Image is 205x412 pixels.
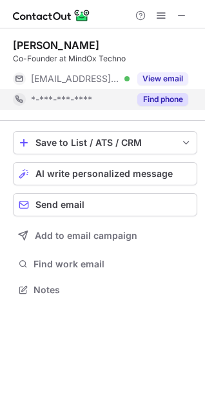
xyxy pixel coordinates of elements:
img: ContactOut v5.3.10 [13,8,90,23]
button: Find work email [13,255,197,273]
div: [PERSON_NAME] [13,39,99,52]
span: Send email [35,200,84,210]
button: AI write personalized message [13,162,197,185]
div: Save to List / ATS / CRM [35,138,175,148]
button: save-profile-one-click [13,131,197,154]
button: Add to email campaign [13,224,197,247]
button: Notes [13,281,197,299]
span: AI write personalized message [35,169,173,179]
button: Reveal Button [137,72,188,85]
div: Co-Founder at MindOx Techno [13,53,197,65]
button: Send email [13,193,197,216]
span: [EMAIL_ADDRESS][DOMAIN_NAME] [31,73,120,85]
span: Find work email [34,258,192,270]
span: Add to email campaign [35,231,137,241]
span: Notes [34,284,192,296]
button: Reveal Button [137,93,188,106]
